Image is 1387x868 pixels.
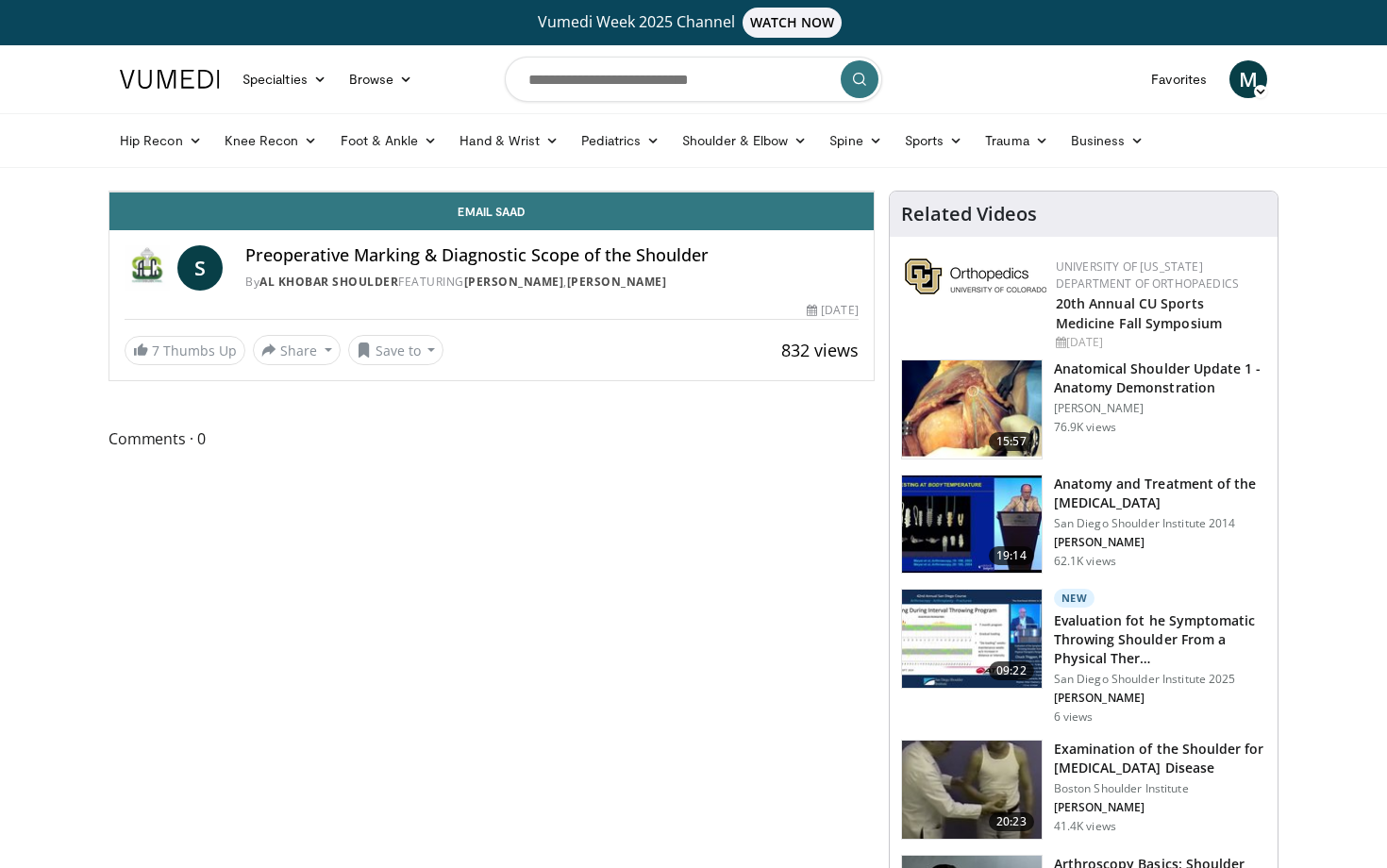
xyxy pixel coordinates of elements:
[989,661,1034,680] span: 09:22
[231,60,338,98] a: Specialties
[448,122,570,159] a: Hand & Wrist
[464,274,564,290] a: [PERSON_NAME]
[120,70,220,89] img: VuMedi Logo
[123,8,1264,38] a: Vumedi Week 2025 ChannelWATCH NOW
[567,274,667,290] a: [PERSON_NAME]
[213,122,329,159] a: Knee Recon
[109,426,875,451] span: Comments 0
[338,60,425,98] a: Browse
[1229,60,1267,98] a: M
[1054,709,1094,725] p: 6 views
[901,740,1266,840] a: 20:23 Examination of the Shoulder for [MEDICAL_DATA] Disease Boston Shoulder Institute [PERSON_NA...
[901,203,1037,225] h4: Related Videos
[109,192,874,192] video-js: Video Player
[989,432,1034,451] span: 15:57
[253,335,341,365] button: Share
[1054,475,1266,512] h3: Anatomy and Treatment of the [MEDICAL_DATA]
[894,122,975,159] a: Sports
[807,302,858,319] div: [DATE]
[1140,60,1218,98] a: Favorites
[505,57,882,102] input: Search topics, interventions
[1054,672,1266,687] p: San Diego Shoulder Institute 2025
[152,342,159,359] span: 7
[1054,516,1266,531] p: San Diego Shoulder Institute 2014
[901,589,1266,725] a: 09:22 New Evaluation fot he Symptomatic Throwing Shoulder From a Physical Ther… San Diego Shoulde...
[671,122,818,159] a: Shoulder & Elbow
[570,122,671,159] a: Pediatrics
[781,339,859,361] span: 832 views
[905,259,1046,294] img: 355603a8-37da-49b6-856f-e00d7e9307d3.png.150x105_q85_autocrop_double_scale_upscale_version-0.2.png
[1054,781,1266,796] p: Boston Shoulder Institute
[1056,334,1262,351] div: [DATE]
[259,274,398,290] a: Al Khobar Shoulder
[1056,294,1222,332] a: 20th Annual CU Sports Medicine Fall Symposium
[1054,691,1266,706] p: [PERSON_NAME]
[902,590,1042,688] img: 52bd361f-5ad8-4d12-917c-a6aadf70de3f.150x105_q85_crop-smart_upscale.jpg
[989,812,1034,831] span: 20:23
[1060,122,1156,159] a: Business
[125,245,170,291] img: Al Khobar Shoulder
[818,122,893,159] a: Spine
[1054,800,1266,815] p: [PERSON_NAME]
[1056,259,1239,292] a: University of [US_STATE] Department of Orthopaedics
[1054,359,1266,397] h3: Anatomical Shoulder Update 1 - Anatomy Demonstration
[177,245,223,291] a: S
[901,359,1266,459] a: 15:57 Anatomical Shoulder Update 1 - Anatomy Demonstration [PERSON_NAME] 76.9K views
[902,741,1042,839] img: Screen_shot_2010-09-13_at_8.52.47_PM_1.png.150x105_q85_crop-smart_upscale.jpg
[1054,554,1116,569] p: 62.1K views
[902,360,1042,459] img: laj_3.png.150x105_q85_crop-smart_upscale.jpg
[1054,611,1266,668] h3: Evaluation fot he Symptomatic Throwing Shoulder From a Physical Ther…
[743,8,843,38] span: WATCH NOW
[1054,589,1095,608] p: New
[125,336,245,365] a: 7 Thumbs Up
[348,335,444,365] button: Save to
[902,476,1042,574] img: 58008271-3059-4eea-87a5-8726eb53a503.150x105_q85_crop-smart_upscale.jpg
[1054,819,1116,834] p: 41.4K views
[329,122,449,159] a: Foot & Ankle
[901,475,1266,575] a: 19:14 Anatomy and Treatment of the [MEDICAL_DATA] San Diego Shoulder Institute 2014 [PERSON_NAME]...
[1054,740,1266,777] h3: Examination of the Shoulder for [MEDICAL_DATA] Disease
[1054,401,1266,416] p: [PERSON_NAME]
[109,192,874,230] a: Email Saad
[245,245,859,266] h4: Preoperative Marking & Diagnostic Scope of the Shoulder
[109,122,213,159] a: Hip Recon
[989,546,1034,565] span: 19:14
[1054,420,1116,435] p: 76.9K views
[245,274,859,291] div: By FEATURING ,
[1054,535,1266,550] p: [PERSON_NAME]
[974,122,1060,159] a: Trauma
